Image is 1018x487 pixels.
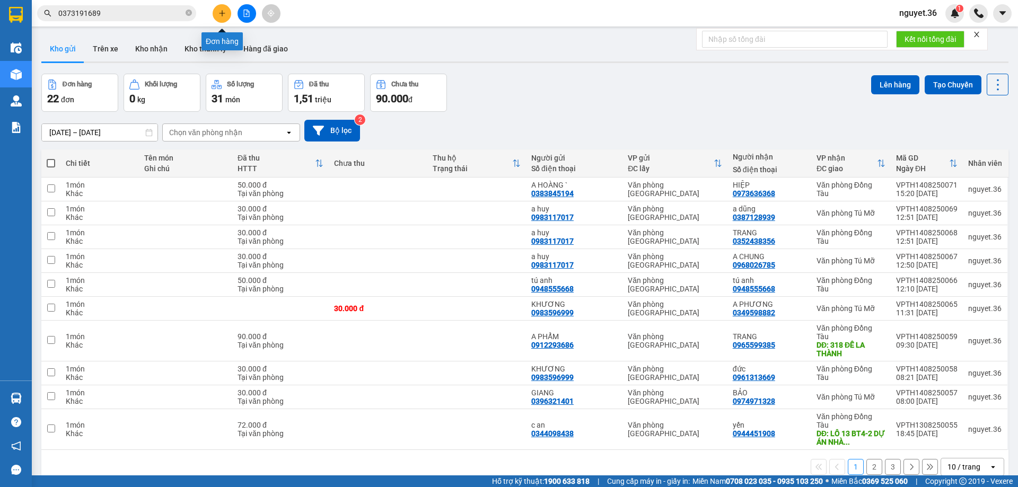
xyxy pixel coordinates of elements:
button: Chưa thu90.000đ [370,74,447,112]
button: 3 [885,459,901,475]
button: Trên xe [84,36,127,61]
div: 0948555668 [733,285,775,293]
span: 1 [958,5,961,12]
div: Khác [66,397,134,405]
div: Văn phòng Đồng Tàu [817,412,885,429]
div: VPTH1408250068 [896,228,958,237]
div: Văn phòng [GEOGRAPHIC_DATA] [628,205,722,222]
div: 0965599385 [733,341,775,349]
span: notification [11,441,21,451]
div: 30.000 đ [238,365,323,373]
div: Người gửi [531,154,617,162]
div: 0912293686 [531,341,574,349]
button: Tạo Chuyến [925,75,981,94]
img: warehouse-icon [11,69,22,80]
div: tú anh [733,276,806,285]
div: Văn phòng [GEOGRAPHIC_DATA] [628,332,722,349]
img: logo.jpg [13,13,66,66]
div: A PHƯƠNG [733,300,806,308]
div: Khác [66,429,134,438]
div: 1 món [66,181,134,189]
div: a huy [531,228,617,237]
div: Chi tiết [66,159,134,167]
div: Tại văn phòng [238,237,323,245]
div: Khác [66,308,134,317]
span: đơn [61,95,74,104]
div: VPTH1408250057 [896,388,958,397]
div: a huy [531,205,617,213]
span: triệu [315,95,331,104]
span: 90.000 [376,92,408,105]
div: nguyet.36 [968,337,1002,345]
div: Văn phòng Đồng Tàu [817,276,885,293]
span: | [916,475,917,487]
div: Khác [66,189,134,198]
div: Văn phòng Tú Mỡ [817,209,885,217]
div: Ngày ĐH [896,164,949,173]
div: nguyet.36 [968,256,1002,265]
button: Lên hàng [871,75,919,94]
div: Văn phòng [GEOGRAPHIC_DATA] [628,276,722,293]
span: question-circle [11,417,21,427]
span: | [598,475,599,487]
div: 18:45 [DATE] [896,429,958,438]
div: KHƯƠNG [531,300,617,308]
div: nguyet.36 [968,425,1002,433]
input: Tìm tên, số ĐT hoặc mã đơn [58,7,183,19]
div: 1 món [66,388,134,397]
div: 1 món [66,276,134,285]
img: warehouse-icon [11,95,22,107]
div: 0396321401 [531,397,574,405]
span: nguyet.36 [891,6,945,20]
div: a huy [531,252,617,261]
div: Văn phòng Đồng Tàu [817,324,885,341]
div: Văn phòng Đồng Tàu [817,365,885,382]
div: VPTH1408250065 [896,300,958,308]
div: A PHẨM [531,332,617,341]
div: 0944451908 [733,429,775,438]
span: close [973,31,980,38]
div: nguyet.36 [968,280,1002,289]
div: 0973636368 [733,189,775,198]
div: 0387128939 [733,213,775,222]
th: Toggle SortBy [427,149,526,178]
img: solution-icon [11,122,22,133]
strong: 1900 633 818 [544,477,590,485]
div: 12:51 [DATE] [896,213,958,222]
button: Đã thu1,51 triệu [288,74,365,112]
span: file-add [243,10,250,17]
div: Trạng thái [433,164,512,173]
div: 1 món [66,228,134,237]
span: ⚪️ [826,479,829,483]
button: Kết nối tổng đài [896,31,964,48]
li: Hotline: 1900888999 [59,66,241,79]
div: Tên món [144,154,227,162]
button: Kho thanh lý [176,36,235,61]
th: Toggle SortBy [891,149,963,178]
div: VP nhận [817,154,877,162]
div: Số điện thoại [733,165,806,174]
span: Miền Nam [692,475,823,487]
div: 08:00 [DATE] [896,397,958,405]
div: đức [733,365,806,373]
span: copyright [959,477,967,485]
img: logo-vxr [9,7,23,23]
div: 30.000 đ [238,228,323,237]
div: VP gửi [628,154,713,162]
div: 0983117017 [531,237,574,245]
div: 1 món [66,365,134,373]
div: 50.000 đ [238,276,323,285]
svg: open [285,128,293,137]
sup: 1 [956,5,963,12]
div: Khác [66,285,134,293]
strong: 0369 525 060 [862,477,908,485]
div: 0983596999 [531,308,574,317]
button: Khối lượng0kg [124,74,200,112]
div: 30.000 đ [238,388,323,397]
div: 12:50 [DATE] [896,261,958,269]
div: nguyet.36 [968,185,1002,193]
span: 22 [47,92,59,105]
span: kg [137,95,145,104]
div: 0948555668 [531,285,574,293]
input: Nhập số tổng đài [702,31,888,48]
